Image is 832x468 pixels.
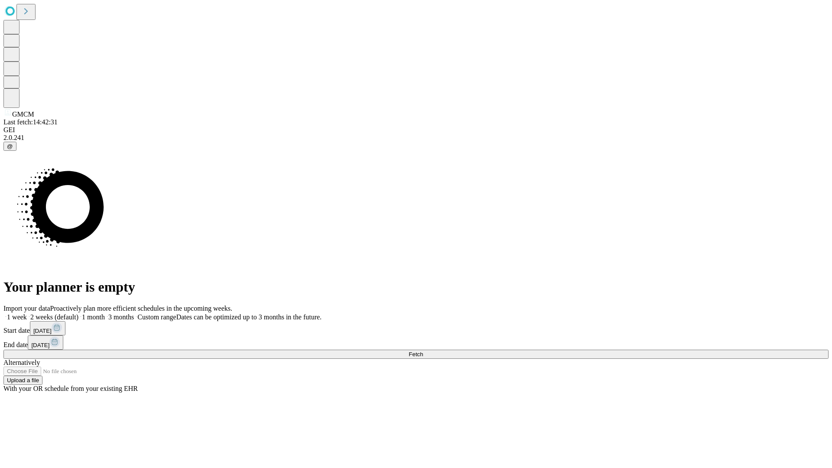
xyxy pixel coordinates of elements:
[3,359,40,366] span: Alternatively
[30,313,78,321] span: 2 weeks (default)
[3,126,829,134] div: GEI
[3,118,58,126] span: Last fetch: 14:42:31
[137,313,176,321] span: Custom range
[3,279,829,295] h1: Your planner is empty
[50,305,232,312] span: Proactively plan more efficient schedules in the upcoming weeks.
[33,328,52,334] span: [DATE]
[28,335,63,350] button: [DATE]
[7,143,13,149] span: @
[3,142,16,151] button: @
[7,313,27,321] span: 1 week
[3,335,829,350] div: End date
[3,350,829,359] button: Fetch
[12,110,34,118] span: GMCM
[82,313,105,321] span: 1 month
[3,385,138,392] span: With your OR schedule from your existing EHR
[409,351,423,357] span: Fetch
[3,376,42,385] button: Upload a file
[176,313,322,321] span: Dates can be optimized up to 3 months in the future.
[108,313,134,321] span: 3 months
[30,321,65,335] button: [DATE]
[3,134,829,142] div: 2.0.241
[3,305,50,312] span: Import your data
[31,342,49,348] span: [DATE]
[3,321,829,335] div: Start date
